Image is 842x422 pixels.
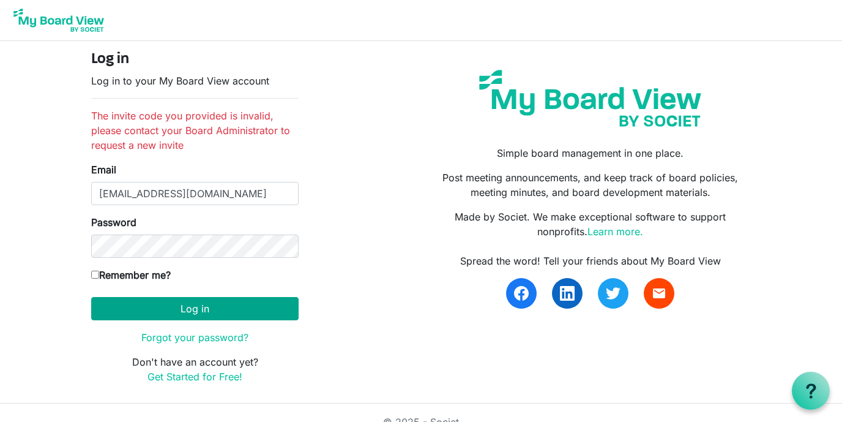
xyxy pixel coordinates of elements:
a: email [644,278,674,309]
label: Password [91,215,136,230]
input: Remember me? [91,271,99,279]
img: my-board-view-societ.svg [470,61,710,136]
div: Spread the word! Tell your friends about My Board View [430,254,751,268]
h4: Log in [91,51,299,69]
img: facebook.svg [514,286,529,301]
span: email [652,286,666,301]
p: Made by Societ. We make exceptional software to support nonprofits. [430,209,751,239]
li: The invite code you provided is invalid, please contact your Board Administrator to request a new... [91,108,299,153]
label: Remember me? [91,268,171,282]
img: linkedin.svg [560,286,575,301]
p: Post meeting announcements, and keep track of board policies, meeting minutes, and board developm... [430,170,751,200]
p: Log in to your My Board View account [91,73,299,88]
p: Simple board management in one place. [430,146,751,160]
img: twitter.svg [606,286,620,301]
a: Learn more. [587,225,643,238]
a: Forgot your password? [141,331,248,344]
img: My Board View Logo [10,5,108,36]
button: Log in [91,297,299,320]
a: Get Started for Free! [147,371,242,383]
p: Don't have an account yet? [91,355,299,384]
label: Email [91,162,116,177]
